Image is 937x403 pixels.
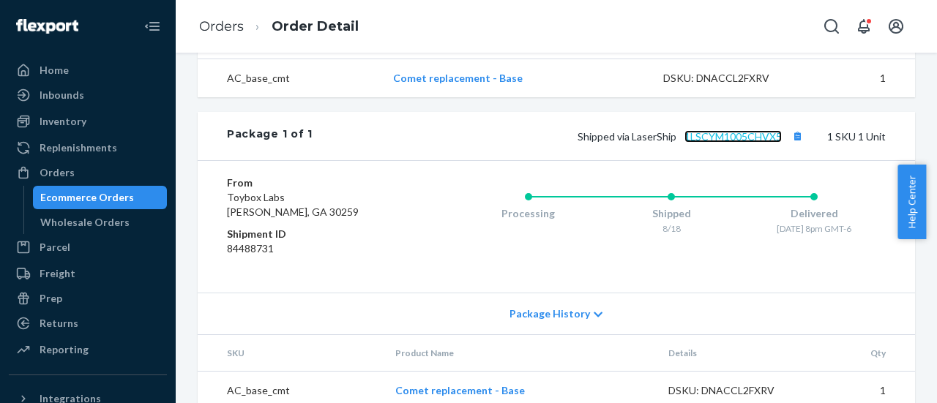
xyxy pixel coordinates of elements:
div: Home [40,63,69,78]
a: Returns [9,312,167,335]
div: Inbounds [40,88,84,102]
dd: 84488731 [227,241,398,256]
th: Qty [814,335,915,372]
div: Package 1 of 1 [227,127,313,146]
span: Package History [509,306,590,321]
a: Inbounds [9,83,167,107]
a: Comet replacement - Base [393,72,523,84]
button: Open notifications [849,12,878,41]
a: Reporting [9,338,167,361]
a: Prep [9,287,167,310]
div: [DATE] 8pm GMT-6 [743,222,886,235]
div: DSKU: DNACCL2FXRV [668,383,803,398]
div: Returns [40,316,78,331]
a: Freight [9,262,167,285]
span: Shipped via LaserShip [578,130,807,143]
div: Wholesale Orders [40,215,130,230]
a: Comet replacement - Base [395,384,525,396]
div: Shipped [600,206,743,221]
ol: breadcrumbs [187,5,370,48]
a: Wholesale Orders [33,211,168,234]
a: Orders [199,18,244,34]
div: Reporting [40,342,89,357]
button: Copy tracking number [788,127,807,146]
button: Open Search Box [817,12,846,41]
div: 8/18 [600,222,743,235]
a: Ecommerce Orders [33,186,168,209]
div: Delivered [743,206,886,221]
img: Flexport logo [16,19,78,34]
dt: Shipment ID [227,227,398,241]
div: Prep [40,291,62,306]
a: Replenishments [9,136,167,159]
th: Product Name [384,335,657,372]
div: 1 SKU 1 Unit [313,127,886,146]
dt: From [227,176,398,190]
td: AC_base_cmt [198,59,381,98]
div: Ecommerce Orders [40,190,134,205]
a: Order Detail [272,18,359,34]
div: Inventory [40,114,86,129]
div: Processing [457,206,600,221]
div: Parcel [40,240,70,255]
a: 1LSCYM1005CHVX5 [684,130,782,143]
div: Freight [40,266,75,281]
th: Details [657,335,815,372]
button: Help Center [897,165,926,239]
a: Inventory [9,110,167,133]
a: Orders [9,161,167,184]
span: Toybox Labs [PERSON_NAME], GA 30259 [227,191,359,218]
div: Orders [40,165,75,180]
div: DSKU: DNACCL2FXRV [663,71,798,86]
td: 1 [809,59,915,98]
th: SKU [198,335,384,372]
a: Parcel [9,236,167,259]
div: Replenishments [40,140,117,155]
a: Home [9,59,167,82]
button: Open account menu [881,12,911,41]
button: Close Navigation [138,12,167,41]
